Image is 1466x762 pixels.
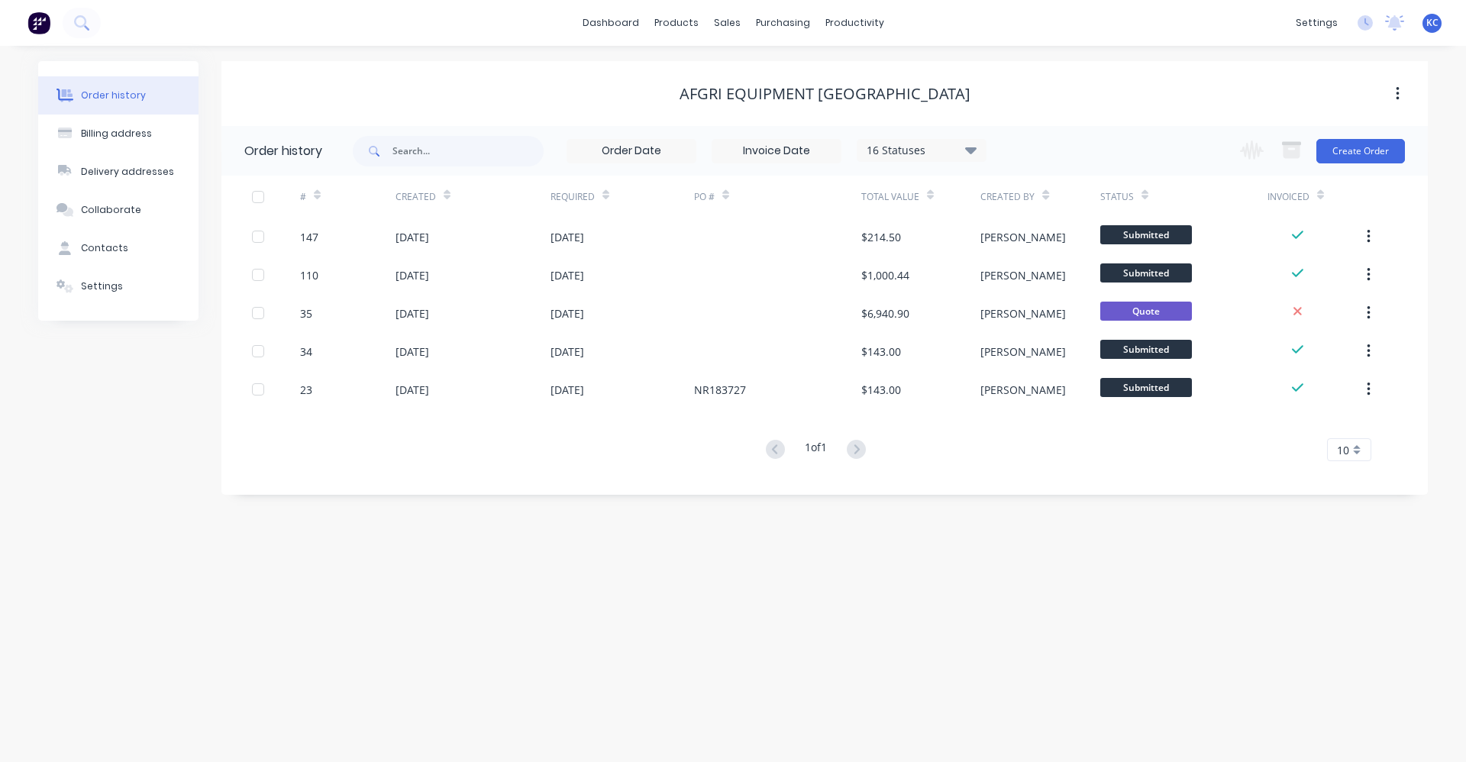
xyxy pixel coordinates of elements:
[575,11,647,34] a: dashboard
[38,267,199,305] button: Settings
[551,344,584,360] div: [DATE]
[1267,176,1363,218] div: Invoiced
[551,382,584,398] div: [DATE]
[1100,176,1267,218] div: Status
[980,176,1099,218] div: Created By
[300,305,312,321] div: 35
[396,305,429,321] div: [DATE]
[38,76,199,115] button: Order history
[861,190,919,204] div: Total Value
[396,229,429,245] div: [DATE]
[81,279,123,293] div: Settings
[1100,378,1192,397] span: Submitted
[1100,340,1192,359] span: Submitted
[81,203,141,217] div: Collaborate
[300,176,396,218] div: #
[861,382,901,398] div: $143.00
[551,190,595,204] div: Required
[300,382,312,398] div: 23
[551,267,584,283] div: [DATE]
[396,382,429,398] div: [DATE]
[680,85,970,103] div: AFGRI EQUIPMENT [GEOGRAPHIC_DATA]
[567,140,696,163] input: Order Date
[300,229,318,245] div: 147
[81,89,146,102] div: Order history
[980,267,1066,283] div: [PERSON_NAME]
[647,11,706,34] div: products
[396,344,429,360] div: [DATE]
[980,190,1035,204] div: Created By
[1316,139,1405,163] button: Create Order
[818,11,892,34] div: productivity
[81,241,128,255] div: Contacts
[38,115,199,153] button: Billing address
[244,142,322,160] div: Order history
[1288,11,1345,34] div: settings
[861,305,909,321] div: $6,940.90
[694,382,746,398] div: NR183727
[300,190,306,204] div: #
[396,267,429,283] div: [DATE]
[1267,190,1309,204] div: Invoiced
[1337,442,1349,458] span: 10
[805,439,827,461] div: 1 of 1
[551,176,694,218] div: Required
[81,165,174,179] div: Delivery addresses
[1100,302,1192,321] span: Quote
[551,305,584,321] div: [DATE]
[694,176,861,218] div: PO #
[38,153,199,191] button: Delivery addresses
[706,11,748,34] div: sales
[980,229,1066,245] div: [PERSON_NAME]
[694,190,715,204] div: PO #
[861,344,901,360] div: $143.00
[1100,225,1192,244] span: Submitted
[861,229,901,245] div: $214.50
[748,11,818,34] div: purchasing
[980,382,1066,398] div: [PERSON_NAME]
[857,142,986,159] div: 16 Statuses
[980,344,1066,360] div: [PERSON_NAME]
[1100,263,1192,283] span: Submitted
[27,11,50,34] img: Factory
[38,229,199,267] button: Contacts
[300,344,312,360] div: 34
[861,267,909,283] div: $1,000.44
[980,305,1066,321] div: [PERSON_NAME]
[712,140,841,163] input: Invoice Date
[300,267,318,283] div: 110
[1100,190,1134,204] div: Status
[551,229,584,245] div: [DATE]
[396,176,551,218] div: Created
[396,190,436,204] div: Created
[38,191,199,229] button: Collaborate
[392,136,544,166] input: Search...
[1426,16,1439,30] span: KC
[861,176,980,218] div: Total Value
[81,127,152,140] div: Billing address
